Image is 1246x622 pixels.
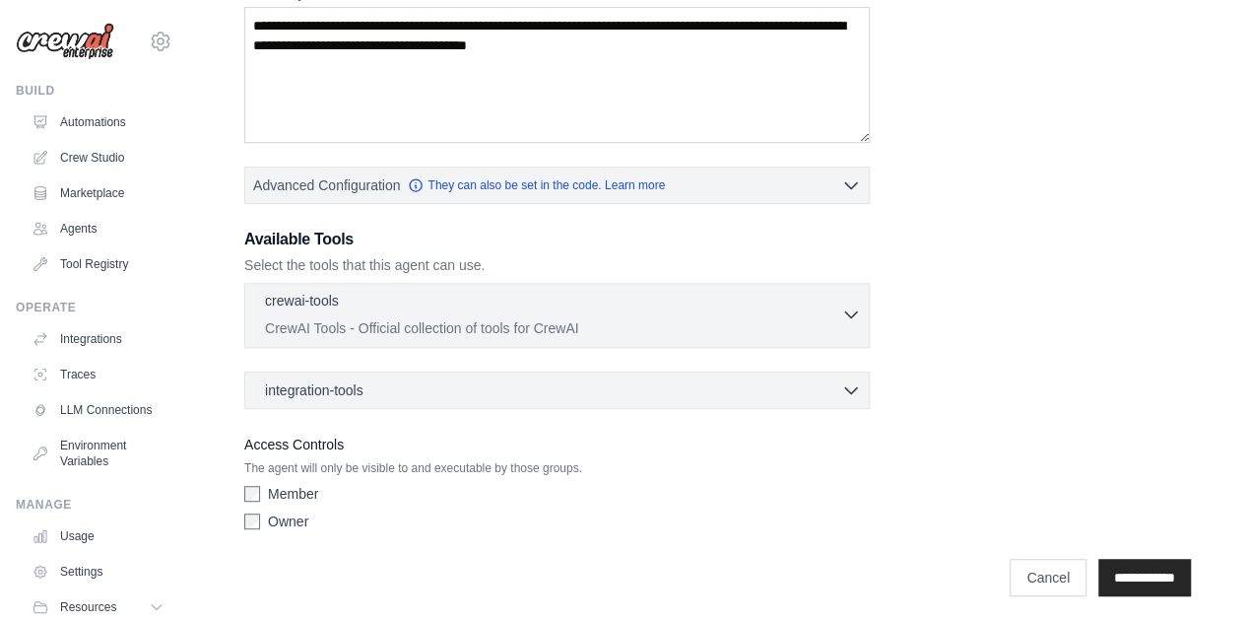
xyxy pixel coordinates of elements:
[16,23,114,60] img: Logo
[253,291,861,338] button: crewai-tools CrewAI Tools - Official collection of tools for CrewAI
[244,228,870,251] h3: Available Tools
[24,177,172,209] a: Marketplace
[16,300,172,315] div: Operate
[244,460,870,476] p: The agent will only be visible to and executable by those groups.
[24,106,172,138] a: Automations
[24,142,172,173] a: Crew Studio
[244,433,870,456] label: Access Controls
[24,430,172,477] a: Environment Variables
[24,359,172,390] a: Traces
[265,291,339,311] p: crewai-tools
[16,497,172,513] div: Manage
[1010,559,1086,596] a: Cancel
[268,484,318,504] label: Member
[265,380,363,400] span: integration-tools
[24,213,172,244] a: Agents
[16,83,172,99] div: Build
[408,177,665,193] a: They can also be set in the code. Learn more
[253,175,400,195] span: Advanced Configuration
[24,520,172,552] a: Usage
[24,323,172,355] a: Integrations
[24,394,172,426] a: LLM Connections
[24,556,172,587] a: Settings
[24,248,172,280] a: Tool Registry
[253,380,861,400] button: integration-tools
[268,512,308,531] label: Owner
[244,255,870,275] p: Select the tools that this agent can use.
[265,318,841,338] p: CrewAI Tools - Official collection of tools for CrewAI
[60,599,116,615] span: Resources
[245,168,869,203] button: Advanced Configuration They can also be set in the code. Learn more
